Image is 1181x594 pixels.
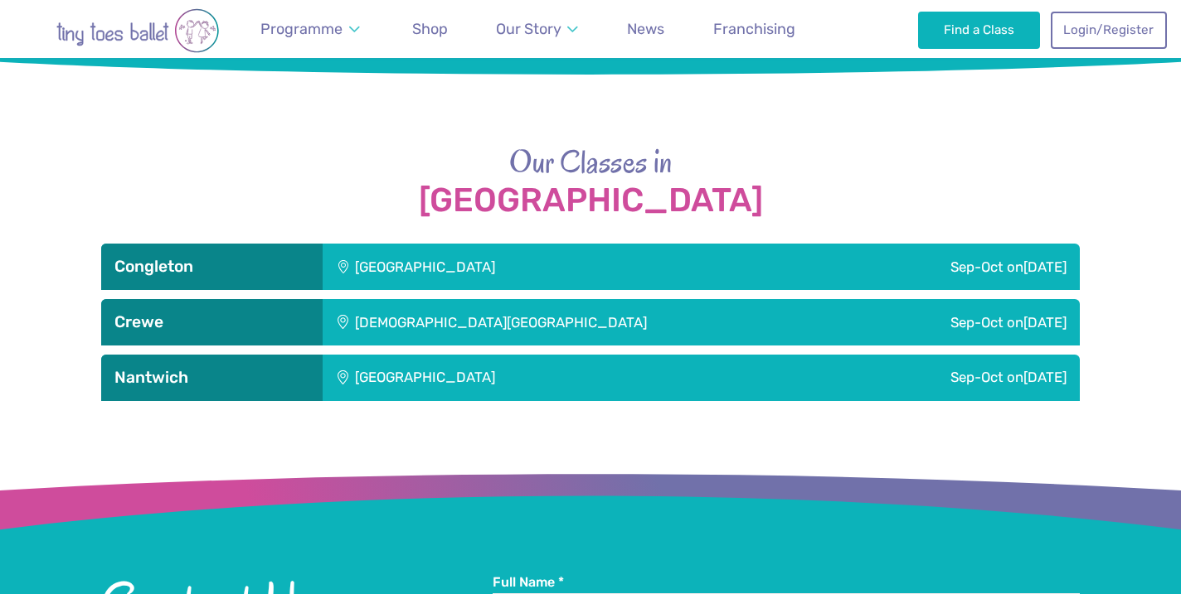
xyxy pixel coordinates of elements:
div: [GEOGRAPHIC_DATA] [323,355,751,401]
h3: Crewe [114,312,309,332]
span: Our Story [496,20,561,37]
span: News [627,20,664,37]
img: tiny toes ballet [22,8,254,53]
a: News [620,11,672,48]
span: [DATE] [1023,258,1067,275]
div: Sep-Oct on [751,244,1080,290]
span: Our Classes in [509,140,673,183]
span: [DATE] [1023,314,1067,331]
h3: Congleton [114,257,309,277]
a: Find a Class [918,12,1040,48]
a: Programme [253,11,367,48]
span: Programme [260,20,343,37]
strong: [GEOGRAPHIC_DATA] [101,182,1080,219]
span: [DATE] [1023,369,1067,385]
a: Our Story [488,11,586,48]
div: Sep-Oct on [751,355,1080,401]
h3: Nantwich [114,368,309,388]
label: Full Name * [493,573,1080,592]
div: Sep-Oct on [855,299,1080,345]
span: Franchising [713,20,795,37]
a: Franchising [706,11,803,48]
div: [DEMOGRAPHIC_DATA][GEOGRAPHIC_DATA] [323,299,854,345]
a: Shop [405,11,455,48]
a: Login/Register [1051,12,1167,48]
span: Shop [412,20,448,37]
div: [GEOGRAPHIC_DATA] [323,244,751,290]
